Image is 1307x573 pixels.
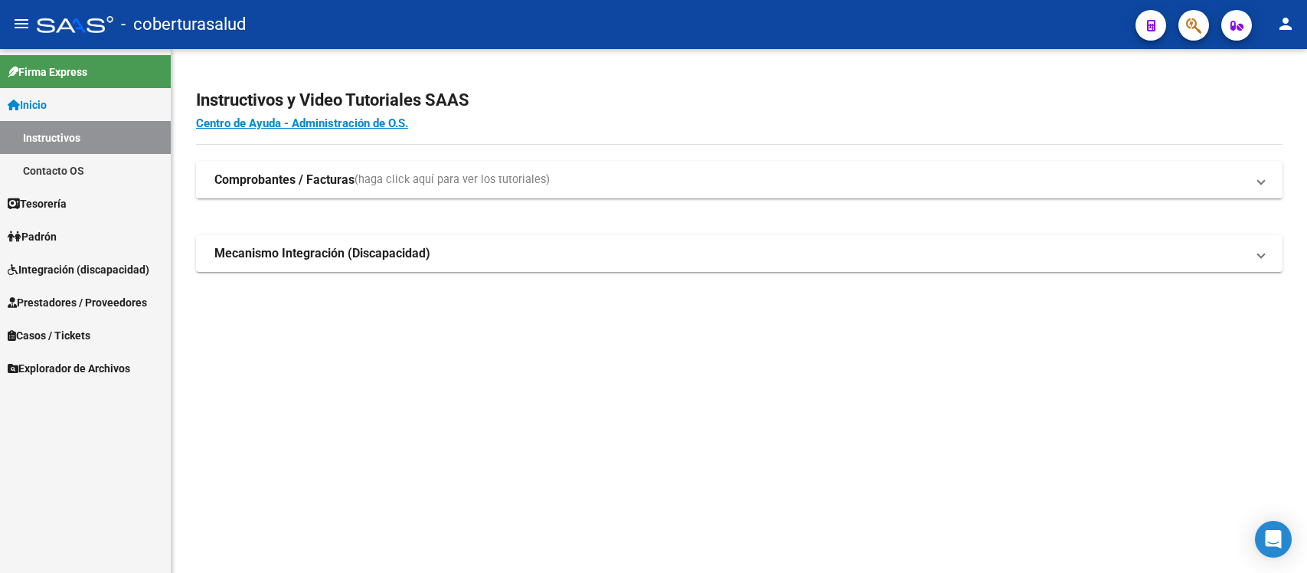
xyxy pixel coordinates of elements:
span: (haga click aquí para ver los tutoriales) [355,172,550,188]
span: Tesorería [8,195,67,212]
strong: Mecanismo Integración (Discapacidad) [214,245,430,262]
h2: Instructivos y Video Tutoriales SAAS [196,86,1282,115]
mat-icon: menu [12,15,31,33]
span: Casos / Tickets [8,327,90,344]
span: Integración (discapacidad) [8,261,149,278]
mat-expansion-panel-header: Comprobantes / Facturas(haga click aquí para ver los tutoriales) [196,162,1282,198]
span: Explorador de Archivos [8,360,130,377]
span: Firma Express [8,64,87,80]
span: - coberturasalud [121,8,246,41]
span: Inicio [8,97,47,113]
mat-expansion-panel-header: Mecanismo Integración (Discapacidad) [196,235,1282,272]
span: Prestadores / Proveedores [8,294,147,311]
div: Open Intercom Messenger [1255,521,1292,558]
a: Centro de Ayuda - Administración de O.S. [196,116,408,130]
mat-icon: person [1276,15,1295,33]
span: Padrón [8,228,57,245]
strong: Comprobantes / Facturas [214,172,355,188]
